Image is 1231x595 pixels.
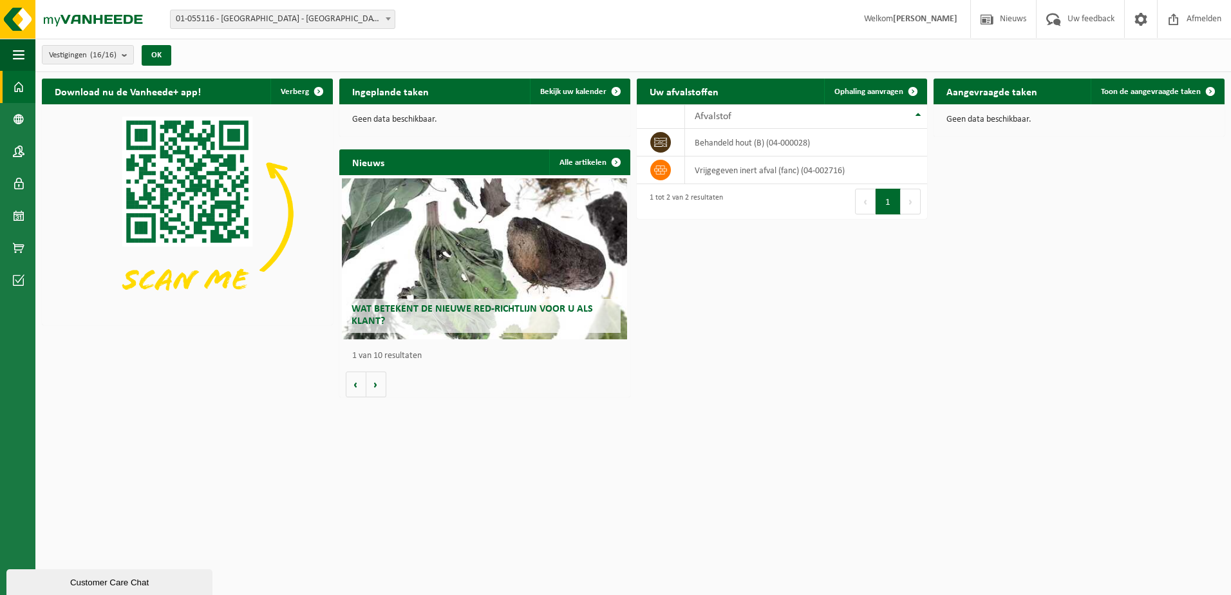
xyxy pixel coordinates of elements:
h2: Nieuws [339,149,397,175]
button: Vestigingen(16/16) [42,45,134,64]
span: Afvalstof [695,111,731,122]
img: Download de VHEPlus App [42,104,333,323]
span: Vestigingen [49,46,117,65]
span: Wat betekent de nieuwe RED-richtlijn voor u als klant? [352,304,593,326]
span: 01-055116 - MOURIK - ANTWERPEN [170,10,395,29]
span: Ophaling aanvragen [834,88,903,96]
h2: Aangevraagde taken [934,79,1050,104]
button: OK [142,45,171,66]
a: Ophaling aanvragen [824,79,926,104]
span: 01-055116 - MOURIK - ANTWERPEN [171,10,395,28]
span: Bekijk uw kalender [540,88,606,96]
td: vrijgegeven inert afval (fanc) (04-002716) [685,156,928,184]
p: 1 van 10 resultaten [352,352,624,361]
strong: [PERSON_NAME] [893,14,957,24]
div: 1 tot 2 van 2 resultaten [643,187,723,216]
a: Bekijk uw kalender [530,79,629,104]
span: Verberg [281,88,309,96]
p: Geen data beschikbaar. [946,115,1212,124]
button: Previous [855,189,876,214]
h2: Ingeplande taken [339,79,442,104]
button: Vorige [346,372,366,397]
td: behandeld hout (B) (04-000028) [685,129,928,156]
p: Geen data beschikbaar. [352,115,617,124]
h2: Download nu de Vanheede+ app! [42,79,214,104]
a: Alle artikelen [549,149,629,175]
button: Verberg [270,79,332,104]
iframe: chat widget [6,567,215,595]
count: (16/16) [90,51,117,59]
a: Wat betekent de nieuwe RED-richtlijn voor u als klant? [342,178,627,339]
span: Toon de aangevraagde taken [1101,88,1201,96]
button: Next [901,189,921,214]
a: Toon de aangevraagde taken [1091,79,1223,104]
button: Volgende [366,372,386,397]
h2: Uw afvalstoffen [637,79,731,104]
button: 1 [876,189,901,214]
